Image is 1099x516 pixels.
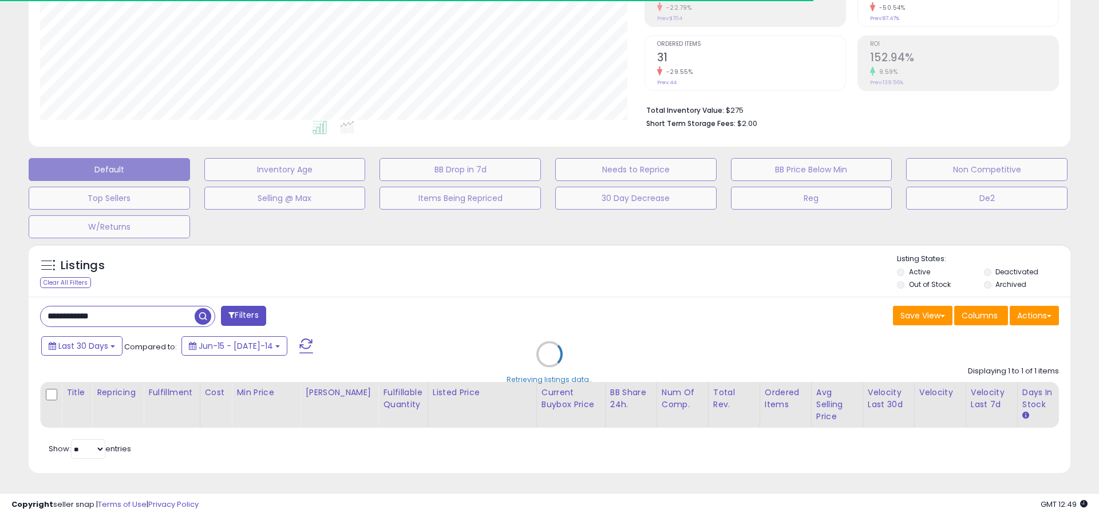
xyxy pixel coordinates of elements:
[29,215,190,238] button: W/Returns
[731,158,892,181] button: BB Price Below Min
[657,51,845,66] h2: 31
[507,374,592,384] div: Retrieving listings data..
[731,187,892,210] button: Reg
[11,499,199,510] div: seller snap | |
[870,51,1058,66] h2: 152.94%
[646,103,1050,116] li: $275
[379,187,541,210] button: Items Being Repriced
[662,3,692,12] small: -22.79%
[875,68,898,76] small: 9.59%
[646,105,724,115] b: Total Inventory Value:
[379,158,541,181] button: BB Drop in 7d
[98,499,147,510] a: Terms of Use
[657,41,845,48] span: Ordered Items
[737,118,757,129] span: $2.00
[11,499,53,510] strong: Copyright
[906,158,1068,181] button: Non Competitive
[662,68,693,76] small: -29.55%
[204,158,366,181] button: Inventory Age
[646,119,736,128] b: Short Term Storage Fees:
[204,187,366,210] button: Selling @ Max
[870,15,899,22] small: Prev: 87.47%
[906,187,1068,210] button: De2
[29,158,190,181] button: Default
[657,79,677,86] small: Prev: 44
[555,187,717,210] button: 30 Day Decrease
[870,79,903,86] small: Prev: 139.56%
[1041,499,1088,510] span: 2025-08-14 12:49 GMT
[555,158,717,181] button: Needs to Reprice
[875,3,906,12] small: -50.54%
[148,499,199,510] a: Privacy Policy
[870,41,1058,48] span: ROI
[29,187,190,210] button: Top Sellers
[657,15,682,22] small: Prev: $704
